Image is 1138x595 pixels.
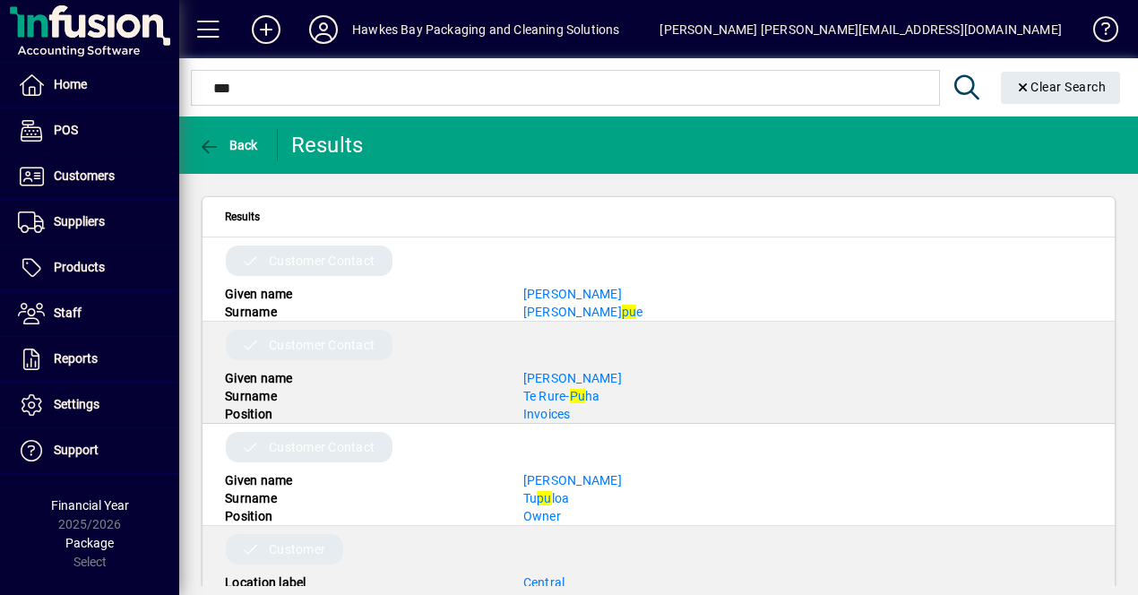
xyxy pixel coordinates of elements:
[352,15,620,44] div: Hawkes Bay Packaging and Cleaning Solutions
[198,138,258,152] span: Back
[523,371,622,385] a: [PERSON_NAME]
[622,305,637,319] em: pu
[54,123,78,137] span: POS
[9,154,179,199] a: Customers
[211,369,510,387] div: Given name
[211,573,510,591] div: Location label
[9,383,179,427] a: Settings
[54,214,105,229] span: Suppliers
[269,252,375,270] span: Customer Contact
[54,397,99,411] span: Settings
[9,337,179,382] a: Reports
[54,351,98,366] span: Reports
[523,473,622,487] a: [PERSON_NAME]
[9,428,179,473] a: Support
[523,491,570,505] span: Tu loa
[211,471,510,489] div: Given name
[237,13,295,46] button: Add
[660,15,1062,44] div: [PERSON_NAME] [PERSON_NAME][EMAIL_ADDRESS][DOMAIN_NAME]
[65,536,114,550] span: Package
[523,575,565,590] a: Central
[291,131,367,160] div: Results
[1080,4,1116,62] a: Knowledge Base
[54,168,115,183] span: Customers
[211,285,510,303] div: Given name
[225,207,260,227] span: Results
[51,498,129,513] span: Financial Year
[211,387,510,405] div: Surname
[1001,72,1121,104] button: Clear
[9,246,179,290] a: Products
[9,63,179,108] a: Home
[523,287,622,301] a: [PERSON_NAME]
[523,305,643,319] a: [PERSON_NAME]pue
[295,13,352,46] button: Profile
[570,389,586,403] em: Pu
[211,507,510,525] div: Position
[523,305,643,319] span: [PERSON_NAME] e
[269,438,375,456] span: Customer Contact
[54,77,87,91] span: Home
[1015,80,1107,94] span: Clear Search
[523,389,600,403] span: Te Rure- ha
[194,129,263,161] button: Back
[9,200,179,245] a: Suppliers
[537,491,552,505] em: pu
[54,260,105,274] span: Products
[54,306,82,320] span: Staff
[211,489,510,507] div: Surname
[211,303,510,321] div: Surname
[54,443,99,457] span: Support
[523,509,561,523] a: Owner
[523,407,571,421] a: Invoices
[523,491,570,505] a: Tupuloa
[179,129,278,161] app-page-header-button: Back
[523,389,600,403] a: Te Rure-Puha
[269,336,375,354] span: Customer Contact
[9,291,179,336] a: Staff
[211,405,510,423] div: Position
[269,540,325,558] span: Customer
[9,108,179,153] a: POS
